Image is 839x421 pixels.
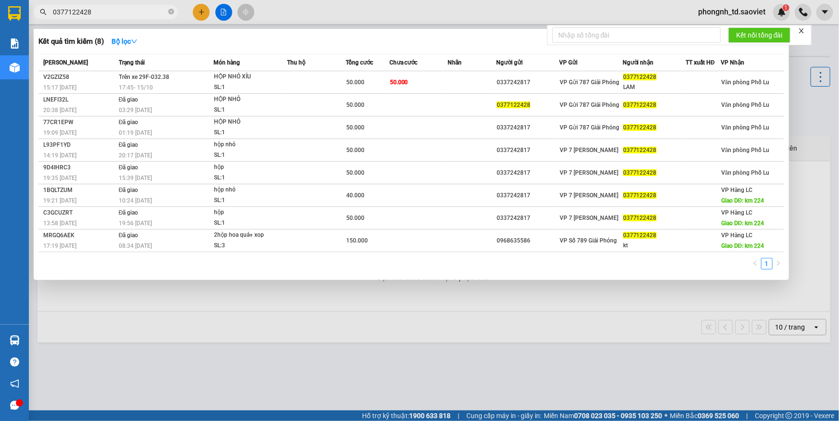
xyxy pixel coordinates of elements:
span: 17:45 - 15/10 [119,84,153,91]
span: Nhãn [448,59,462,66]
a: 1 [762,258,772,269]
span: 50.000 [346,169,364,176]
img: warehouse-icon [10,335,20,345]
span: 0377122428 [623,124,657,131]
span: 0377122428 [623,147,657,153]
span: VP Gửi 787 Giải Phóng [560,79,619,86]
span: Đã giao [119,232,138,239]
span: 15:17 [DATE] [43,84,76,91]
div: SL: 1 [214,150,286,161]
span: VP Hàng LC [721,232,752,239]
span: VP Gửi 787 Giải Phóng [560,124,619,131]
div: LNEFI32L [43,95,116,105]
span: Văn phòng Phố Lu [721,79,770,86]
span: Tổng cước [346,59,373,66]
div: L93PF1YD [43,140,116,150]
div: 0337242817 [497,123,559,133]
span: VP 7 [PERSON_NAME] [560,192,618,199]
span: Người nhận [623,59,654,66]
span: Giao DĐ: km 224 [721,242,764,249]
span: Đã giao [119,164,138,171]
span: 50.000 [346,215,364,221]
span: 150.000 [346,237,368,244]
span: left [752,260,758,266]
h3: Kết quả tìm kiếm ( 8 ) [38,37,104,47]
span: close [798,27,805,34]
div: hộp nhỏ [214,185,286,195]
li: Previous Page [750,258,761,269]
span: down [131,38,138,45]
span: Thu hộ [287,59,305,66]
span: Giao DĐ: km 224 [721,220,764,227]
div: 0337242817 [497,145,559,155]
span: search [40,9,47,15]
span: Món hàng [213,59,240,66]
span: 17:19 [DATE] [43,242,76,249]
span: 40.000 [346,192,364,199]
div: SL: 1 [214,173,286,183]
span: Đã giao [119,96,138,103]
span: 13:58 [DATE] [43,220,76,227]
div: 0337242817 [497,168,559,178]
span: 19:21 [DATE] [43,197,76,204]
button: right [773,258,784,269]
div: 0968635586 [497,236,559,246]
span: Chưa cước [389,59,418,66]
span: VP Nhận [721,59,744,66]
div: hộp [214,162,286,173]
span: close-circle [168,8,174,17]
span: 50.000 [346,79,364,86]
div: SL: 1 [214,128,286,138]
div: 0337242817 [497,77,559,88]
div: 2hộp hoa quả+ xop [214,230,286,241]
span: notification [10,379,19,388]
span: 0377122428 [497,102,530,108]
div: LAM [623,82,685,92]
div: SL: 1 [214,218,286,229]
span: Kết nối tổng đài [736,30,783,40]
span: Giao DĐ: km 224 [721,197,764,204]
div: 0337242817 [497,213,559,223]
input: Tìm tên, số ĐT hoặc mã đơn [53,7,166,17]
span: message [10,401,19,410]
span: VP Gửi [559,59,577,66]
span: Đã giao [119,141,138,148]
span: Văn phòng Phố Lu [721,147,770,153]
button: Bộ lọcdown [104,34,145,49]
span: 19:35 [DATE] [43,175,76,181]
span: 19:09 [DATE] [43,129,76,136]
span: 15:39 [DATE] [119,175,152,181]
span: VP 7 [PERSON_NAME] [560,169,618,176]
span: 19:56 [DATE] [119,220,152,227]
img: logo-vxr [8,6,21,21]
span: 0377122428 [623,232,657,239]
span: Đã giao [119,209,138,216]
span: VP Hàng LC [721,209,752,216]
div: hộp [214,207,286,218]
span: Văn phòng Phố Lu [721,124,770,131]
span: 0377122428 [623,215,657,221]
span: 0377122428 [623,74,657,80]
li: Next Page [773,258,784,269]
span: right [776,260,781,266]
img: solution-icon [10,38,20,49]
span: VP Hàng LC [721,187,752,193]
div: HỘP NHỎ [214,94,286,105]
span: 20:38 [DATE] [43,107,76,114]
li: 1 [761,258,773,269]
span: VP Số 789 Giải Phóng [560,237,617,244]
span: TT xuất HĐ [686,59,715,66]
span: Đã giao [119,187,138,193]
span: 20:17 [DATE] [119,152,152,159]
div: MRGQ6AEK [43,230,116,241]
div: HỘP NHỎ [214,117,286,128]
div: SL: 1 [214,195,286,206]
span: VP 7 [PERSON_NAME] [560,215,618,221]
strong: Bộ lọc [112,38,138,45]
span: Văn phòng Phố Lu [721,169,770,176]
span: 08:34 [DATE] [119,242,152,249]
span: close-circle [168,9,174,14]
div: HỘP NHỎ XÍU [214,72,286,82]
span: Đã giao [119,119,138,126]
div: 1BQLTZUM [43,185,116,195]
